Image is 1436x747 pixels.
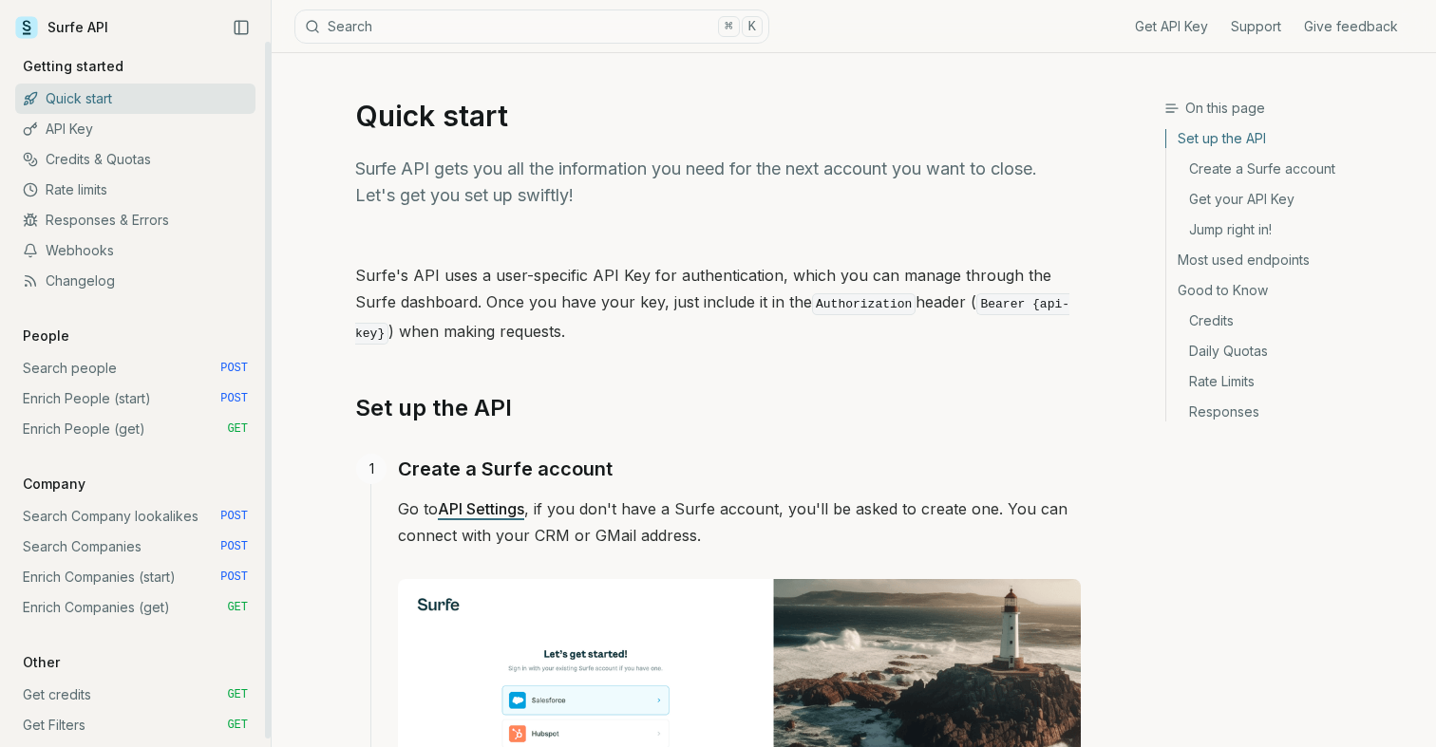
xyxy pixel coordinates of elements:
a: Changelog [15,266,255,296]
a: Support [1231,17,1281,36]
a: Rate limits [15,175,255,205]
button: Collapse Sidebar [227,13,255,42]
a: Surfe API [15,13,108,42]
a: Responses & Errors [15,205,255,235]
a: Create a Surfe account [398,454,613,484]
span: GET [227,600,248,615]
a: Search people POST [15,353,255,383]
a: Quick start [15,84,255,114]
a: Enrich Companies (start) POST [15,562,255,592]
h1: Quick start [355,99,1081,133]
a: Enrich People (start) POST [15,383,255,414]
p: Surfe API gets you all the information you need for the next account you want to close. Let's get... [355,156,1081,209]
a: Search Companies POST [15,532,255,562]
a: Credits [1166,306,1421,336]
a: API Key [15,114,255,144]
span: GET [227,421,248,437]
span: POST [220,570,248,585]
a: Search Company lookalikes POST [15,501,255,532]
span: POST [220,509,248,524]
kbd: ⌘ [718,16,739,37]
a: Webhooks [15,235,255,266]
a: Responses [1166,397,1421,421]
a: Get Filters GET [15,710,255,740]
a: Give feedback [1304,17,1398,36]
a: Get credits GET [15,680,255,710]
span: GET [227,718,248,733]
h3: On this page [1164,99,1421,118]
a: Jump right in! [1166,215,1421,245]
span: POST [220,539,248,554]
a: Daily Quotas [1166,336,1421,366]
a: Create a Surfe account [1166,154,1421,184]
a: Rate Limits [1166,366,1421,397]
span: POST [220,361,248,376]
a: Set up the API [1166,129,1421,154]
a: Enrich Companies (get) GET [15,592,255,623]
a: Get your API Key [1166,184,1421,215]
span: GET [227,687,248,702]
p: Surfe's API uses a user-specific API Key for authentication, which you can manage through the Sur... [355,262,1081,347]
a: Enrich People (get) GET [15,414,255,444]
code: Authorization [812,293,916,315]
a: Most used endpoints [1166,245,1421,275]
kbd: K [742,16,763,37]
p: Go to , if you don't have a Surfe account, you'll be asked to create one. You can connect with yo... [398,495,1081,549]
p: Other [15,653,67,672]
a: Set up the API [355,393,512,423]
span: POST [220,391,248,406]
a: Credits & Quotas [15,144,255,175]
p: Getting started [15,57,131,76]
p: Company [15,475,93,494]
a: API Settings [438,499,524,518]
a: Get API Key [1135,17,1208,36]
button: Search⌘K [294,9,769,44]
p: People [15,327,77,345]
a: Good to Know [1166,275,1421,306]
